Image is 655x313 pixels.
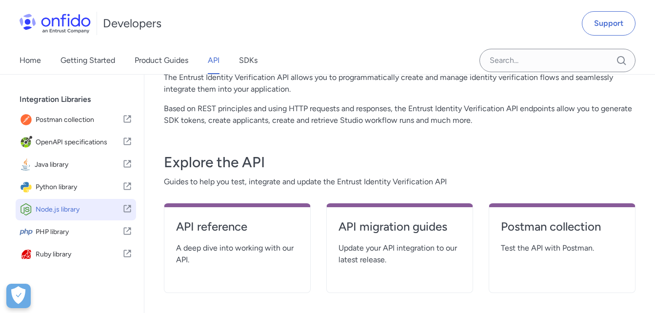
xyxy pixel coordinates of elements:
[338,219,461,242] a: API migration guides
[36,225,122,239] span: PHP library
[20,113,36,127] img: IconPostman collection
[176,219,298,235] h4: API reference
[239,47,258,74] a: SDKs
[16,244,136,265] a: IconRuby libraryRuby library
[60,47,115,74] a: Getting Started
[36,180,122,194] span: Python library
[20,225,36,239] img: IconPHP library
[20,203,36,216] img: IconNode.js library
[479,49,635,72] input: Onfido search input field
[16,221,136,243] a: IconPHP libraryPHP library
[16,154,136,176] a: IconJava libraryJava library
[20,136,36,149] img: IconOpenAPI specifications
[16,132,136,153] a: IconOpenAPI specificationsOpenAPI specifications
[164,153,635,172] h3: Explore the API
[20,14,91,33] img: Onfido Logo
[164,176,635,188] span: Guides to help you test, integrate and update the Entrust Identity Verification API
[501,219,623,242] a: Postman collection
[582,11,635,36] a: Support
[20,90,140,109] div: Integration Libraries
[20,158,35,172] img: IconJava library
[35,158,122,172] span: Java library
[20,47,41,74] a: Home
[6,284,31,308] button: Open Preferences
[36,203,122,216] span: Node.js library
[501,242,623,254] span: Test the API with Postman.
[36,113,122,127] span: Postman collection
[164,103,635,126] p: Based on REST principles and using HTTP requests and responses, the Entrust Identity Verification...
[6,284,31,308] div: Cookie Preferences
[36,136,122,149] span: OpenAPI specifications
[135,47,188,74] a: Product Guides
[338,219,461,235] h4: API migration guides
[16,199,136,220] a: IconNode.js libraryNode.js library
[36,248,122,261] span: Ruby library
[16,176,136,198] a: IconPython libraryPython library
[164,72,635,95] p: The Entrust Identity Verification API allows you to programmatically create and manage identity v...
[20,180,36,194] img: IconPython library
[16,109,136,131] a: IconPostman collectionPostman collection
[176,219,298,242] a: API reference
[338,242,461,266] span: Update your API integration to our latest release.
[20,248,36,261] img: IconRuby library
[208,47,219,74] a: API
[103,16,161,31] h1: Developers
[501,219,623,235] h4: Postman collection
[176,242,298,266] span: A deep dive into working with our API.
